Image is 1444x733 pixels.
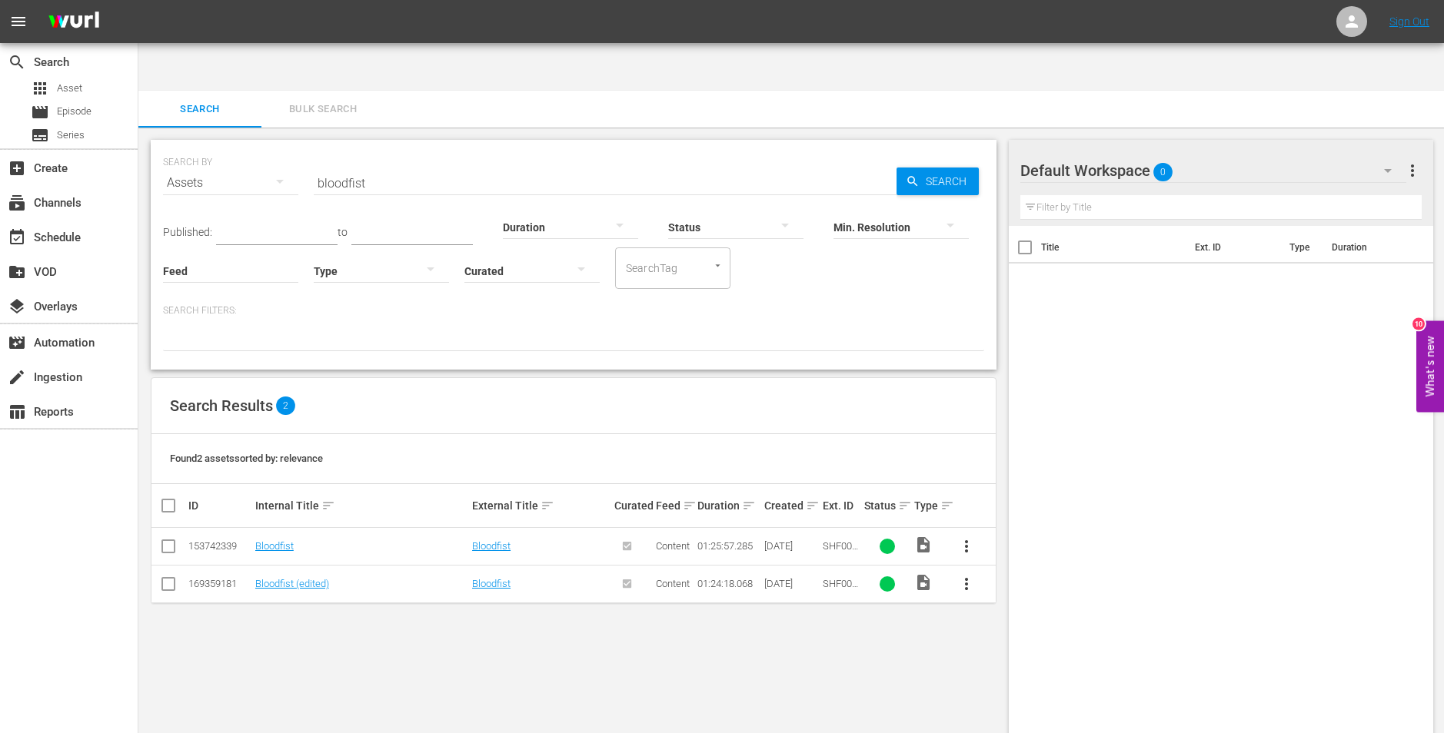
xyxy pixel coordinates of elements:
[1403,161,1422,180] span: more_vert
[57,104,91,119] span: Episode
[957,575,976,593] span: more_vert
[163,226,212,238] span: Published:
[914,573,933,592] span: Video
[8,263,26,281] span: VOD
[271,101,375,118] span: Bulk Search
[683,499,697,512] span: sort
[1389,15,1429,28] a: Sign Out
[1186,226,1280,269] th: Ext. ID
[920,167,979,195] span: Search
[8,333,26,352] span: Automation
[806,499,820,512] span: sort
[338,226,348,238] span: to
[697,496,760,515] div: Duration
[472,540,511,552] a: Bloodfist
[614,499,651,512] div: Curated
[656,540,690,552] span: Content
[188,499,251,512] div: ID
[255,578,329,589] a: Bloodfist (edited)
[31,126,49,144] span: subtitles
[656,578,690,589] span: Content
[940,499,954,512] span: sort
[823,578,858,601] span: SHF0041FE
[321,499,335,512] span: sort
[31,79,49,98] span: Asset
[764,540,818,552] div: [DATE]
[472,496,610,515] div: External Title
[1416,321,1444,413] button: Open Feedback Widget
[898,499,912,512] span: sort
[1020,149,1406,192] div: Default Workspace
[697,540,760,552] div: 01:25:57.285
[188,578,251,589] div: 169359181
[57,81,82,96] span: Asset
[710,258,725,273] button: Open
[8,228,26,247] span: Schedule
[8,368,26,386] span: Ingestion
[1403,152,1422,189] button: more_vert
[541,499,554,512] span: sort
[914,496,943,515] div: Type
[864,496,910,515] div: Status
[148,101,252,118] span: Search
[472,578,511,589] a: Bloodfist
[697,578,760,589] div: 01:24:18.068
[656,496,693,515] div: Feed
[8,194,26,212] span: subscriptions
[8,159,26,177] span: Create
[37,4,111,40] img: ans4CAIJ8jUAAAAAAAAAAAAAAAAAAAAAAAAgQb4GAAAAAAAAAAAAAAAAAAAAAAAAJMjXAAAAAAAAAAAAAAAAAAAAAAAAgAT5G...
[1153,156,1173,188] span: 0
[57,128,85,143] span: Series
[170,453,323,464] span: Found 2 assets sorted by: relevance
[8,53,26,71] span: Search
[163,304,984,317] p: Search Filters:
[957,537,976,556] span: more_vert
[255,540,294,552] a: Bloodfist
[8,403,26,421] span: Reports
[742,499,756,512] span: sort
[823,540,858,563] span: SHF0041F
[1280,226,1323,269] th: Type
[276,396,295,415] span: 2
[823,499,860,512] div: Ext. ID
[188,540,251,552] div: 153742339
[948,566,985,602] button: more_vert
[1041,226,1186,269] th: Title
[1323,226,1415,269] th: Duration
[897,167,979,195] button: Search
[31,103,49,121] span: Episode
[764,496,818,515] div: Created
[914,536,933,554] span: Video
[255,496,467,515] div: Internal Title
[8,297,26,316] span: Overlays
[948,528,985,565] button: more_vert
[163,161,298,204] div: Assets
[1412,318,1425,330] div: 10
[9,12,28,31] span: menu
[764,578,818,589] div: [DATE]
[170,396,273,415] span: Search Results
